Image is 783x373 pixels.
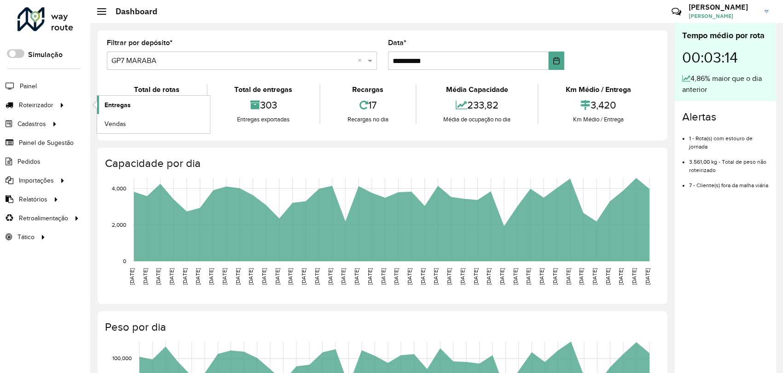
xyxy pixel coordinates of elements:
[682,110,769,124] h4: Alertas
[168,268,174,285] text: [DATE]
[210,84,318,95] div: Total de entregas
[123,258,126,264] text: 0
[446,268,452,285] text: [DATE]
[541,95,656,115] div: 3,420
[104,100,131,110] span: Entregas
[618,268,624,285] text: [DATE]
[340,268,346,285] text: [DATE]
[112,222,126,228] text: 2,000
[631,268,637,285] text: [DATE]
[689,151,769,174] li: 3.561,00 kg - Total de peso não roteirizado
[682,29,769,42] div: Tempo médio por rota
[112,185,126,191] text: 4,000
[195,268,201,285] text: [DATE]
[689,127,769,151] li: 1 - Rota(s) com estouro de jornada
[274,268,280,285] text: [DATE]
[17,232,35,242] span: Tático
[459,268,465,285] text: [DATE]
[433,268,439,285] text: [DATE]
[261,268,267,285] text: [DATE]
[393,268,399,285] text: [DATE]
[388,37,406,48] label: Data
[354,268,360,285] text: [DATE]
[552,268,558,285] text: [DATE]
[129,268,135,285] text: [DATE]
[419,95,536,115] div: 233,82
[541,84,656,95] div: Km Médio / Entrega
[549,52,564,70] button: Choose Date
[380,268,386,285] text: [DATE]
[221,268,227,285] text: [DATE]
[358,55,365,66] span: Clear all
[104,119,126,129] span: Vendas
[105,321,658,334] h4: Peso por dia
[210,115,318,124] div: Entregas exportadas
[235,268,241,285] text: [DATE]
[105,157,658,170] h4: Capacidade por dia
[682,42,769,73] div: 00:03:14
[367,268,373,285] text: [DATE]
[327,268,333,285] text: [DATE]
[17,119,46,129] span: Cadastros
[17,157,41,166] span: Pedidos
[323,84,413,95] div: Recargas
[112,356,132,362] text: 100,000
[689,174,769,189] li: 7 - Cliente(s) fora da malha viária
[248,268,254,285] text: [DATE]
[526,268,532,285] text: [DATE]
[97,115,210,133] a: Vendas
[473,268,479,285] text: [DATE]
[19,195,47,204] span: Relatórios
[682,73,769,95] div: 4,86% maior que o dia anterior
[420,268,426,285] text: [DATE]
[323,115,413,124] div: Recargas no dia
[142,268,148,285] text: [DATE]
[323,95,413,115] div: 17
[667,2,686,22] a: Contato Rápido
[97,96,210,114] a: Entregas
[541,115,656,124] div: Km Médio / Entrega
[208,268,214,285] text: [DATE]
[419,115,536,124] div: Média de ocupação no dia
[499,268,505,285] text: [DATE]
[288,268,294,285] text: [DATE]
[19,213,68,223] span: Retroalimentação
[579,268,585,285] text: [DATE]
[314,268,320,285] text: [DATE]
[106,6,157,17] h2: Dashboard
[210,95,318,115] div: 303
[512,268,518,285] text: [DATE]
[486,268,492,285] text: [DATE]
[539,268,545,285] text: [DATE]
[107,37,173,48] label: Filtrar por depósito
[20,81,37,91] span: Painel
[28,49,63,60] label: Simulação
[605,268,611,285] text: [DATE]
[301,268,307,285] text: [DATE]
[109,84,204,95] div: Total de rotas
[19,100,53,110] span: Roteirizador
[182,268,188,285] text: [DATE]
[689,12,758,20] span: [PERSON_NAME]
[689,3,758,11] h3: [PERSON_NAME]
[406,268,412,285] text: [DATE]
[19,176,54,185] span: Importações
[644,268,650,285] text: [DATE]
[419,84,536,95] div: Média Capacidade
[155,268,161,285] text: [DATE]
[592,268,597,285] text: [DATE]
[19,138,74,148] span: Painel de Sugestão
[565,268,571,285] text: [DATE]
